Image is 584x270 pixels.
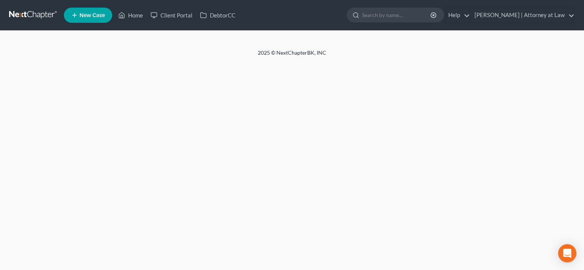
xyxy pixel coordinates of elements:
input: Search by name... [362,8,432,22]
a: Help [444,8,470,22]
a: DebtorCC [196,8,239,22]
a: Home [114,8,147,22]
div: 2025 © NextChapterBK, INC [75,49,509,63]
span: New Case [79,13,105,18]
a: Client Portal [147,8,196,22]
div: Open Intercom Messenger [558,244,576,262]
a: [PERSON_NAME] | Attorney at Law [471,8,574,22]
